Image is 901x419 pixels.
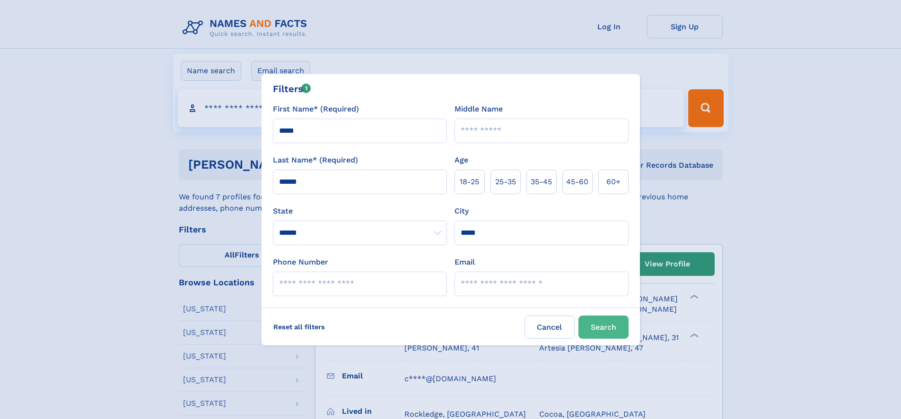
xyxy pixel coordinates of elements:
[455,205,469,217] label: City
[455,257,475,268] label: Email
[531,176,552,188] span: 35‑45
[606,176,621,188] span: 60+
[495,176,516,188] span: 25‑35
[578,316,629,339] button: Search
[566,176,588,188] span: 45‑60
[455,154,468,166] label: Age
[525,316,575,339] label: Cancel
[273,257,328,268] label: Phone Number
[267,316,331,338] label: Reset all filters
[273,154,358,166] label: Last Name* (Required)
[273,82,311,96] div: Filters
[455,103,503,115] label: Middle Name
[460,176,479,188] span: 18‑25
[273,103,359,115] label: First Name* (Required)
[273,205,447,217] label: State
